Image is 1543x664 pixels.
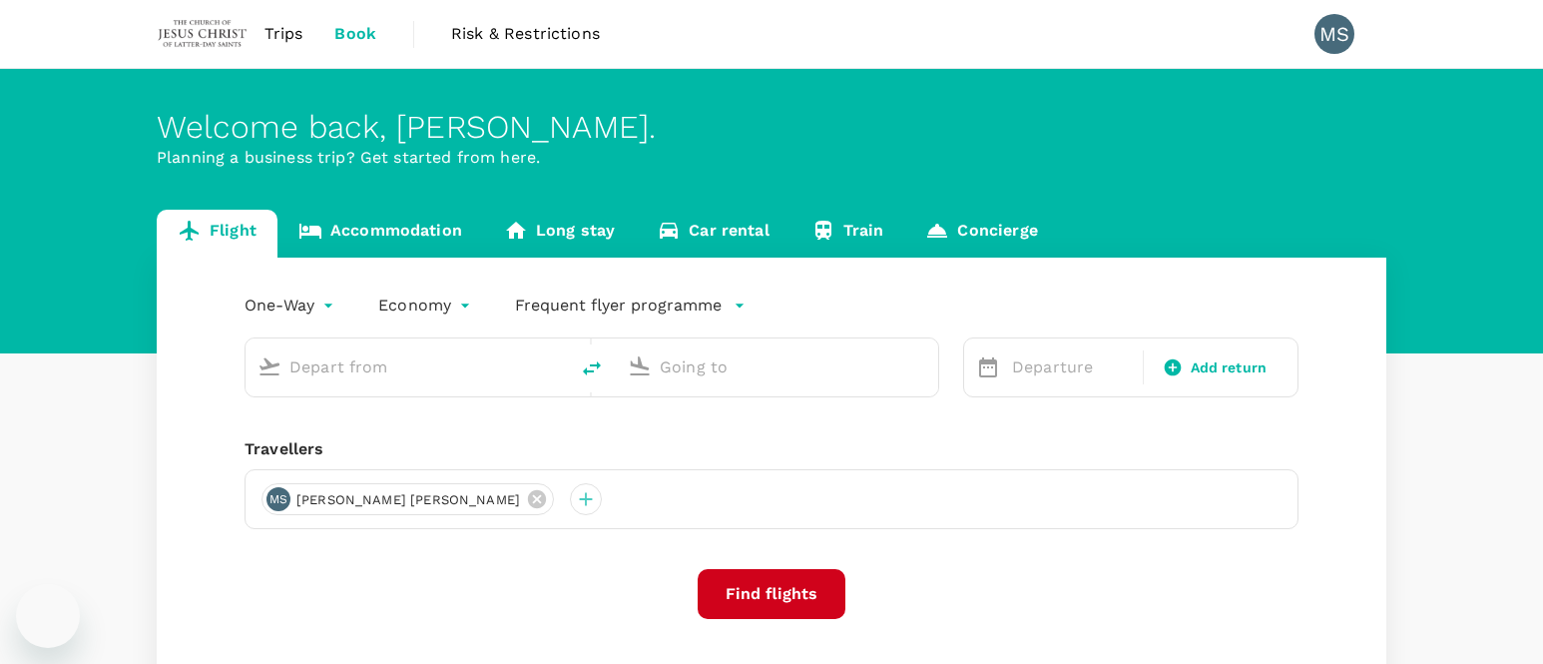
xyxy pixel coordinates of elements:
[266,487,290,511] div: MS
[568,344,616,392] button: delete
[289,351,526,382] input: Depart from
[483,210,636,258] a: Long stay
[157,146,1386,170] p: Planning a business trip? Get started from here.
[261,483,554,515] div: MS[PERSON_NAME] [PERSON_NAME]
[157,210,277,258] a: Flight
[264,22,303,46] span: Trips
[515,294,746,318] button: Frequent flyer programme
[790,210,905,258] a: Train
[515,294,722,318] p: Frequent flyer programme
[451,22,600,46] span: Risk & Restrictions
[1314,14,1354,54] div: MS
[16,584,80,648] iframe: Button to launch messaging window
[157,109,1386,146] div: Welcome back , [PERSON_NAME] .
[378,290,475,322] div: Economy
[334,22,376,46] span: Book
[698,569,845,619] button: Find flights
[1012,355,1131,379] p: Departure
[245,437,1298,461] div: Travellers
[636,210,790,258] a: Car rental
[245,290,338,322] div: One-Way
[157,12,249,56] img: The Malaysian Church of Jesus Christ of Latter-day Saints
[284,490,532,510] span: [PERSON_NAME] [PERSON_NAME]
[277,210,483,258] a: Accommodation
[660,351,896,382] input: Going to
[554,364,558,368] button: Open
[1191,357,1268,378] span: Add return
[904,210,1058,258] a: Concierge
[924,364,928,368] button: Open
